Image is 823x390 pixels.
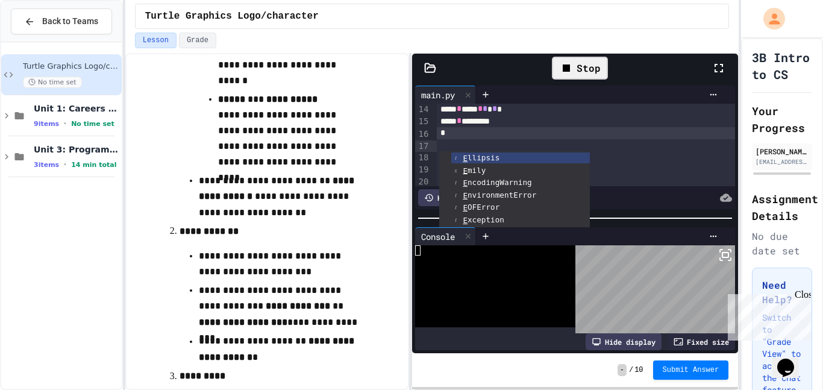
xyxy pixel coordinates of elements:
[756,157,809,166] div: [EMAIL_ADDRESS][DOMAIN_NAME]
[618,364,627,376] span: -
[415,89,461,101] div: main.py
[653,360,729,380] button: Submit Answer
[34,144,119,155] span: Unit 3: Programming Fundamentals
[71,161,116,169] span: 14 min total
[179,33,216,48] button: Grade
[418,189,473,206] div: History
[64,160,66,169] span: •
[34,120,59,128] span: 9 items
[463,178,531,187] span: ncodingWarning
[145,9,319,24] span: Turtle Graphics Logo/character
[463,154,468,163] span: E
[23,61,119,72] span: Turtle Graphics Logo/character
[415,116,430,128] div: 15
[64,119,66,128] span: •
[415,152,430,164] div: 18
[415,176,430,188] div: 20
[463,166,486,175] span: mily
[752,190,812,224] h2: Assignment Details
[772,342,811,378] iframe: chat widget
[751,5,788,33] div: My Account
[415,86,476,104] div: main.py
[723,289,811,341] iframe: chat widget
[762,278,802,307] h3: Need Help?
[463,166,468,175] span: E
[71,120,114,128] span: No time set
[634,365,643,375] span: 10
[668,333,735,350] div: Fixed size
[663,365,719,375] span: Submit Answer
[752,49,812,83] h1: 3B Intro to CS
[135,33,177,48] button: Lesson
[5,5,83,77] div: Chat with us now!Close
[586,333,662,350] div: Hide display
[463,178,468,187] span: E
[629,365,633,375] span: /
[23,77,82,88] span: No time set
[11,8,112,34] button: Back to Teams
[752,229,812,258] div: No due date set
[415,140,430,153] div: 17
[756,146,809,157] div: [PERSON_NAME]
[415,104,430,116] div: 14
[463,153,499,162] span: llipsis
[415,164,430,176] div: 19
[34,161,59,169] span: 3 items
[42,15,98,28] span: Back to Teams
[415,230,461,243] div: Console
[439,151,590,228] ul: Completions
[415,227,476,245] div: Console
[415,128,430,140] div: 16
[552,57,608,80] div: Stop
[752,102,812,136] h2: Your Progress
[34,103,119,114] span: Unit 1: Careers & Professionalism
